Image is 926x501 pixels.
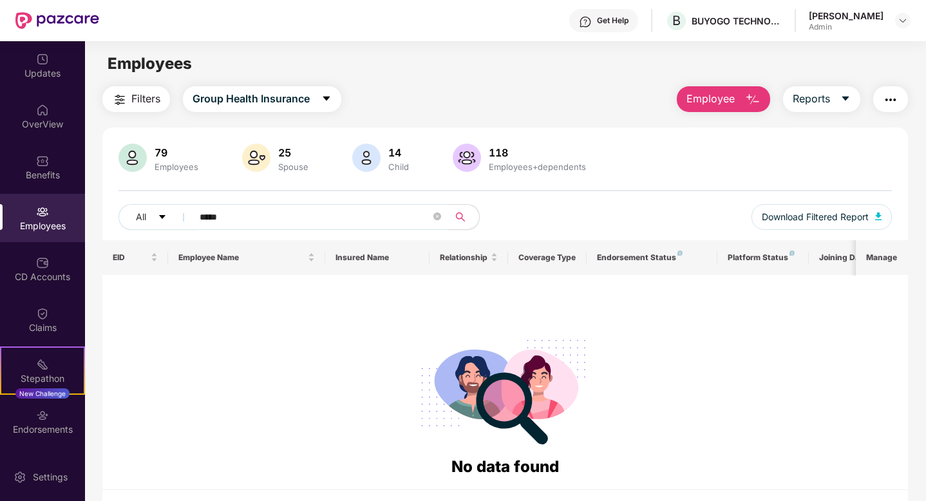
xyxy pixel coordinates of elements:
[36,205,49,218] img: svg+xml;base64,PHN2ZyBpZD0iRW1wbG95ZWVzIiB4bWxucz0iaHR0cDovL3d3dy53My5vcmcvMjAwMC9zdmciIHdpZHRoPS...
[152,162,201,172] div: Employees
[36,307,49,320] img: svg+xml;base64,PHN2ZyBpZD0iQ2xhaW0iIHhtbG5zPSJodHRwOi8vd3d3LnczLm9yZy8yMDAwL3N2ZyIgd2lkdGg9IjIwIi...
[677,250,683,256] img: svg+xml;base64,PHN2ZyB4bWxucz0iaHR0cDovL3d3dy53My5vcmcvMjAwMC9zdmciIHdpZHRoPSI4IiBoZWlnaHQ9IjgiIH...
[276,162,311,172] div: Spouse
[433,213,441,220] span: close-circle
[875,213,882,220] img: svg+xml;base64,PHN2ZyB4bWxucz0iaHR0cDovL3d3dy53My5vcmcvMjAwMC9zdmciIHhtbG5zOnhsaW5rPSJodHRwOi8vd3...
[451,457,559,476] span: No data found
[789,250,795,256] img: svg+xml;base64,PHN2ZyB4bWxucz0iaHR0cDovL3d3dy53My5vcmcvMjAwMC9zdmciIHdpZHRoPSI4IiBoZWlnaHQ9IjgiIH...
[242,144,270,172] img: svg+xml;base64,PHN2ZyB4bWxucz0iaHR0cDovL3d3dy53My5vcmcvMjAwMC9zdmciIHhtbG5zOnhsaW5rPSJodHRwOi8vd3...
[36,256,49,269] img: svg+xml;base64,PHN2ZyBpZD0iQ0RfQWNjb3VudHMiIGRhdGEtbmFtZT0iQ0QgQWNjb3VudHMiIHhtbG5zPSJodHRwOi8vd3...
[783,86,860,112] button: Reportscaret-down
[183,86,341,112] button: Group Health Insurancecaret-down
[112,92,128,108] img: svg+xml;base64,PHN2ZyB4bWxucz0iaHR0cDovL3d3dy53My5vcmcvMjAwMC9zdmciIHdpZHRoPSIyNCIgaGVpZ2h0PSIyNC...
[178,252,305,263] span: Employee Name
[448,204,480,230] button: search
[809,22,883,32] div: Admin
[793,91,830,107] span: Reports
[36,409,49,422] img: svg+xml;base64,PHN2ZyBpZD0iRW5kb3JzZW1lbnRzIiB4bWxucz0iaHR0cDovL3d3dy53My5vcmcvMjAwMC9zdmciIHdpZH...
[36,358,49,371] img: svg+xml;base64,PHN2ZyB4bWxucz0iaHR0cDovL3d3dy53My5vcmcvMjAwMC9zdmciIHdpZHRoPSIyMSIgaGVpZ2h0PSIyMC...
[325,240,430,275] th: Insured Name
[15,388,70,399] div: New Challenge
[840,93,851,105] span: caret-down
[118,144,147,172] img: svg+xml;base64,PHN2ZyB4bWxucz0iaHR0cDovL3d3dy53My5vcmcvMjAwMC9zdmciIHhtbG5zOnhsaW5rPSJodHRwOi8vd3...
[809,10,883,22] div: [PERSON_NAME]
[597,252,707,263] div: Endorsement Status
[193,91,310,107] span: Group Health Insurance
[29,471,71,484] div: Settings
[36,155,49,167] img: svg+xml;base64,PHN2ZyBpZD0iQmVuZWZpdHMiIHhtbG5zPSJodHRwOi8vd3d3LnczLm9yZy8yMDAwL3N2ZyIgd2lkdGg9Ij...
[692,15,782,27] div: BUYOGO TECHNOLOGIES INDIA PRIVATE LIMITED
[486,146,589,159] div: 118
[579,15,592,28] img: svg+xml;base64,PHN2ZyBpZD0iSGVscC0zMngzMiIgeG1sbnM9Imh0dHA6Ly93d3cudzMub3JnLzIwMDAvc3ZnIiB3aWR0aD...
[352,144,381,172] img: svg+xml;base64,PHN2ZyB4bWxucz0iaHR0cDovL3d3dy53My5vcmcvMjAwMC9zdmciIHhtbG5zOnhsaW5rPSJodHRwOi8vd3...
[36,53,49,66] img: svg+xml;base64,PHN2ZyBpZD0iVXBkYXRlZCIgeG1sbnM9Imh0dHA6Ly93d3cudzMub3JnLzIwMDAvc3ZnIiB3aWR0aD0iMj...
[486,162,589,172] div: Employees+dependents
[118,204,197,230] button: Allcaret-down
[677,86,770,112] button: Employee
[1,372,84,385] div: Stepathon
[809,240,887,275] th: Joining Date
[453,144,481,172] img: svg+xml;base64,PHN2ZyB4bWxucz0iaHR0cDovL3d3dy53My5vcmcvMjAwMC9zdmciIHhtbG5zOnhsaW5rPSJodHRwOi8vd3...
[440,252,488,263] span: Relationship
[131,91,160,107] span: Filters
[433,211,441,223] span: close-circle
[508,240,587,275] th: Coverage Type
[113,252,148,263] span: EID
[152,146,201,159] div: 79
[386,162,411,172] div: Child
[448,212,473,222] span: search
[430,240,508,275] th: Relationship
[386,146,411,159] div: 14
[276,146,311,159] div: 25
[883,92,898,108] img: svg+xml;base64,PHN2ZyB4bWxucz0iaHR0cDovL3d3dy53My5vcmcvMjAwMC9zdmciIHdpZHRoPSIyNCIgaGVpZ2h0PSIyNC...
[158,213,167,223] span: caret-down
[856,240,908,275] th: Manage
[108,54,192,73] span: Employees
[15,12,99,29] img: New Pazcare Logo
[686,91,735,107] span: Employee
[762,210,869,224] span: Download Filtered Report
[898,15,908,26] img: svg+xml;base64,PHN2ZyBpZD0iRHJvcGRvd24tMzJ4MzIiIHhtbG5zPSJodHRwOi8vd3d3LnczLm9yZy8yMDAwL3N2ZyIgd2...
[745,92,761,108] img: svg+xml;base64,PHN2ZyB4bWxucz0iaHR0cDovL3d3dy53My5vcmcvMjAwMC9zdmciIHhtbG5zOnhsaW5rPSJodHRwOi8vd3...
[412,324,598,455] img: svg+xml;base64,PHN2ZyB4bWxucz0iaHR0cDovL3d3dy53My5vcmcvMjAwMC9zdmciIHdpZHRoPSIyODgiIGhlaWdodD0iMj...
[168,240,325,275] th: Employee Name
[597,15,628,26] div: Get Help
[102,86,170,112] button: Filters
[14,471,26,484] img: svg+xml;base64,PHN2ZyBpZD0iU2V0dGluZy0yMHgyMCIgeG1sbnM9Imh0dHA6Ly93d3cudzMub3JnLzIwMDAvc3ZnIiB3aW...
[751,204,892,230] button: Download Filtered Report
[728,252,798,263] div: Platform Status
[672,13,681,28] span: B
[321,93,332,105] span: caret-down
[136,210,146,224] span: All
[36,104,49,117] img: svg+xml;base64,PHN2ZyBpZD0iSG9tZSIgeG1sbnM9Imh0dHA6Ly93d3cudzMub3JnLzIwMDAvc3ZnIiB3aWR0aD0iMjAiIG...
[102,240,168,275] th: EID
